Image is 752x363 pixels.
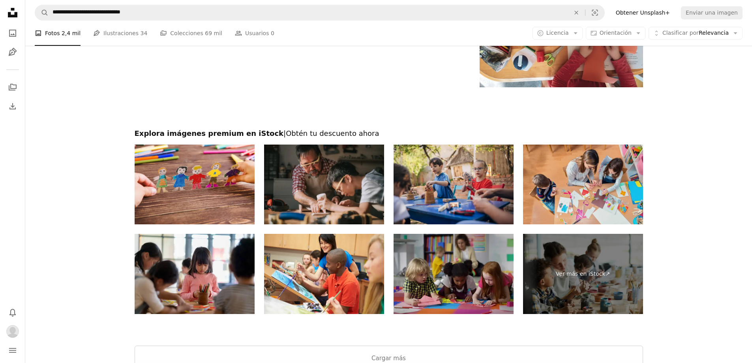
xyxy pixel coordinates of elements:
span: 69 mil [205,29,222,38]
img: Avatar del usuario Cloe Cruz [6,325,19,338]
span: 0 [271,29,274,38]
span: 34 [140,29,147,38]
button: Notificaciones [5,305,21,320]
a: Ilustraciones [5,44,21,60]
a: Historial de descargas [5,98,21,114]
a: Ilustraciones 34 [93,21,147,46]
a: Obtener Unsplash+ [611,6,675,19]
span: Clasificar por [662,30,699,36]
a: Ver más en iStock↗ [523,234,643,314]
img: el niño hace figuras de personas de papel. Personas de papel sobre fondo de madera. Juego de niño... [135,145,255,225]
a: Colecciones 69 mil [160,21,222,46]
button: Orientación [586,27,645,39]
img: Macho alumno en clase de arte High School con maestro [264,234,384,314]
form: Encuentra imágenes en todo el sitio [35,5,605,21]
span: Relevancia [662,29,729,37]
span: Orientación [600,30,632,36]
img: Niños elaborando juguetes de madera en la actividad de mesa al aire libre [394,145,514,225]
a: Inicio — Unsplash [5,5,21,22]
button: Licencia [533,27,583,39]
img: Maestra de preescolar con niños que tienen actividades creativas [523,145,643,225]
button: Buscar en Unsplash [35,5,49,20]
a: Colecciones [5,79,21,95]
span: Licencia [546,30,569,36]
a: Fotos [5,25,21,41]
span: | Obtén tu descuento ahora [283,129,379,137]
button: Búsqueda visual [585,5,604,20]
button: Menú [5,342,21,358]
button: Perfil [5,324,21,339]
button: Enviar una imagen [681,6,743,19]
button: Clasificar porRelevancia [649,27,743,39]
img: Los niños pequeños aprenden a doblar origami de papel tirado en el suelo en el jardín de infantes [394,234,514,314]
button: Borrar [568,5,585,20]
h2: Explora imágenes premium en iStock [135,129,643,138]
img: Asian Chinese senior carpenter teaching grandson woodwork in woodshop workshop [264,145,384,225]
a: Usuarios 0 [235,21,274,46]
img: Grupo joven de los estudiantes en una clase de Artes y oficios [135,234,255,314]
